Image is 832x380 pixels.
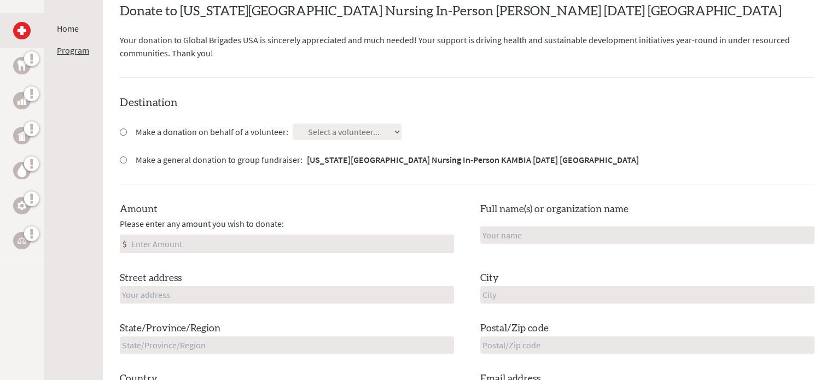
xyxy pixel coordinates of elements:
a: Business [13,92,31,109]
strong: [US_STATE][GEOGRAPHIC_DATA] Nursing In-Person KAMBIA [DATE] [GEOGRAPHIC_DATA] [307,154,639,165]
a: Water [13,162,31,179]
p: Your donation to Global Brigades USA is sincerely appreciated and much needed! Your support is dr... [120,33,814,60]
label: Make a donation on behalf of a volunteer: [136,125,288,138]
a: Legal Empowerment [13,232,31,249]
a: Engineering [13,197,31,214]
a: Medical [13,22,31,39]
input: Your address [120,286,454,303]
li: Home [57,22,89,35]
label: State/Province/Region [120,321,220,336]
img: Public Health [18,130,26,141]
input: Postal/Zip code [480,336,814,354]
img: Legal Empowerment [18,237,26,244]
input: City [480,286,814,303]
a: Dental [13,57,31,74]
img: Engineering [18,201,26,210]
img: Business [18,96,26,105]
h2: Donate to [US_STATE][GEOGRAPHIC_DATA] Nursing In-Person [PERSON_NAME] [DATE] [GEOGRAPHIC_DATA] [120,3,814,20]
a: Program [57,45,89,56]
label: Street address [120,271,182,286]
span: Please enter any amount you wish to donate: [120,217,284,230]
input: State/Province/Region [120,336,454,354]
input: Your name [480,226,814,244]
label: Full name(s) or organization name [480,202,629,217]
a: Home [57,23,79,34]
h4: Destination [120,95,814,110]
img: Water [18,164,26,177]
label: Amount [120,202,158,217]
input: Enter Amount [129,235,453,253]
label: Make a general donation to group fundraiser: [136,153,639,166]
img: Dental [18,60,26,71]
a: Public Health [13,127,31,144]
label: Postal/Zip code [480,321,549,336]
li: Program [57,44,89,57]
img: Medical [18,26,26,35]
label: City [480,271,499,286]
div: $ [120,235,129,253]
